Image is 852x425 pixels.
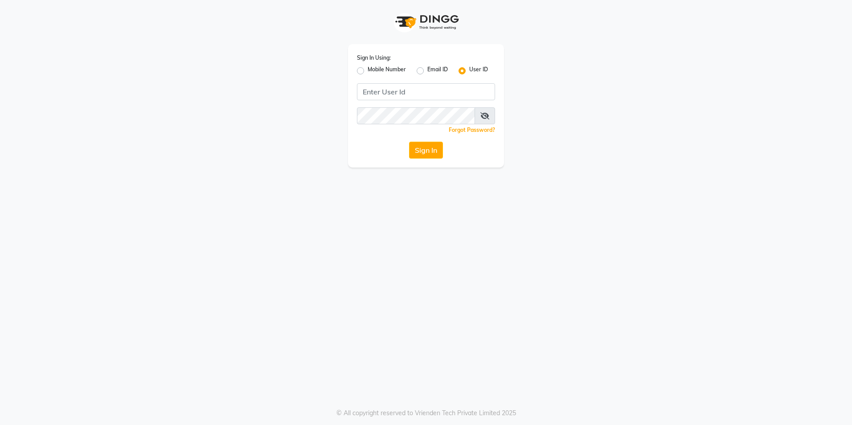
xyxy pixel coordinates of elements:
[469,65,488,76] label: User ID
[449,127,495,133] a: Forgot Password?
[409,142,443,159] button: Sign In
[427,65,448,76] label: Email ID
[357,54,391,62] label: Sign In Using:
[357,107,475,124] input: Username
[368,65,406,76] label: Mobile Number
[390,9,462,35] img: logo1.svg
[357,83,495,100] input: Username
